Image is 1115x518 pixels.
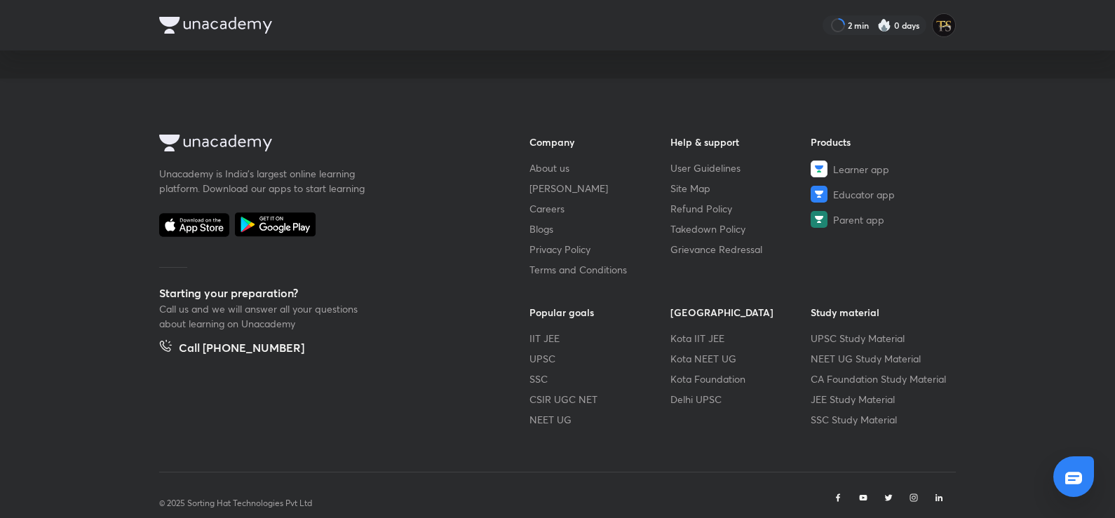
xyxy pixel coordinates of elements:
[529,331,670,346] a: IIT JEE
[833,187,895,202] span: Educator app
[529,135,670,149] h6: Company
[159,339,304,359] a: Call [PHONE_NUMBER]
[811,186,827,203] img: Educator app
[670,242,811,257] a: Grievance Redressal
[159,497,312,510] p: © 2025 Sorting Hat Technologies Pvt Ltd
[529,372,670,386] a: SSC
[811,412,952,427] a: SSC Study Material
[159,166,370,196] p: Unacademy is India’s largest online learning platform. Download our apps to start learning
[670,392,811,407] a: Delhi UPSC
[811,372,952,386] a: CA Foundation Study Material
[159,301,370,331] p: Call us and we will answer all your questions about learning on Unacademy
[811,331,952,346] a: UPSC Study Material
[877,18,891,32] img: streak
[529,305,670,320] h6: Popular goals
[811,211,827,228] img: Parent app
[159,135,272,151] img: Company Logo
[670,372,811,386] a: Kota Foundation
[670,221,811,236] a: Takedown Policy
[529,392,670,407] a: CSIR UGC NET
[811,161,827,177] img: Learner app
[529,161,670,175] a: About us
[811,305,952,320] h6: Study material
[670,331,811,346] a: Kota IIT JEE
[179,339,304,359] h5: Call [PHONE_NUMBER]
[932,13,956,37] img: Tanishq Sahu
[529,221,670,236] a: Blogs
[811,351,952,366] a: NEET UG Study Material
[529,412,670,427] a: NEET UG
[670,305,811,320] h6: [GEOGRAPHIC_DATA]
[159,17,272,34] img: Company Logo
[670,201,811,216] a: Refund Policy
[811,186,952,203] a: Educator app
[529,262,670,277] a: Terms and Conditions
[670,135,811,149] h6: Help & support
[529,242,670,257] a: Privacy Policy
[159,135,485,155] a: Company Logo
[811,392,952,407] a: JEE Study Material
[529,201,565,216] span: Careers
[811,135,952,149] h6: Products
[670,351,811,366] a: Kota NEET UG
[529,181,670,196] a: [PERSON_NAME]
[670,161,811,175] a: User Guidelines
[811,161,952,177] a: Learner app
[833,212,884,227] span: Parent app
[670,181,811,196] a: Site Map
[529,201,670,216] a: Careers
[159,285,485,301] h5: Starting your preparation?
[529,351,670,366] a: UPSC
[833,162,889,177] span: Learner app
[811,211,952,228] a: Parent app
